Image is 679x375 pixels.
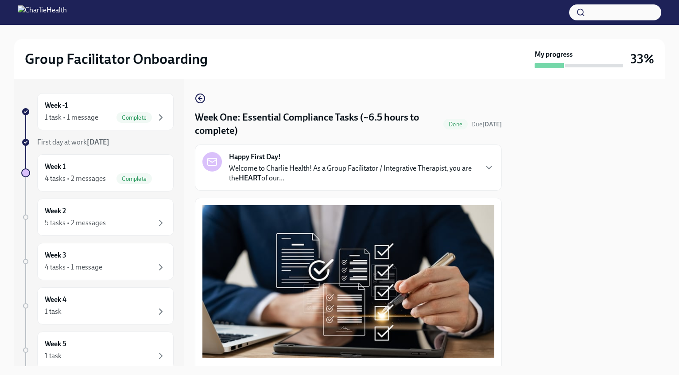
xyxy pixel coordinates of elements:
[45,351,62,361] div: 1 task
[195,111,440,137] h4: Week One: Essential Compliance Tasks (~6.5 hours to complete)
[229,164,477,183] p: Welcome to Charlie Health! As a Group Facilitator / Integrative Therapist, you are the of our...
[45,101,68,110] h6: Week -1
[21,154,174,191] a: Week 14 tasks • 2 messagesComplete
[21,137,174,147] a: First day at work[DATE]
[45,162,66,172] h6: Week 1
[45,113,98,122] div: 1 task • 1 message
[18,5,67,20] img: CharlieHealth
[229,152,281,162] strong: Happy First Day!
[202,365,494,375] p: Welcome to your essential compliance tasks list!
[45,295,66,305] h6: Week 4
[21,243,174,280] a: Week 34 tasks • 1 message
[45,218,106,228] div: 5 tasks • 2 messages
[482,121,502,128] strong: [DATE]
[116,114,152,121] span: Complete
[45,262,102,272] div: 4 tasks • 1 message
[45,174,106,184] div: 4 tasks • 2 messages
[21,332,174,369] a: Week 51 task
[471,121,502,128] span: Due
[45,206,66,216] h6: Week 2
[25,50,208,68] h2: Group Facilitator Onboarding
[239,174,261,182] strong: HEART
[21,287,174,324] a: Week 41 task
[87,138,109,146] strong: [DATE]
[443,121,468,128] span: Done
[202,205,494,358] button: Zoom image
[471,120,502,129] span: September 15th, 2025 10:00
[116,176,152,182] span: Complete
[21,93,174,130] a: Week -11 task • 1 messageComplete
[535,50,573,59] strong: My progress
[45,250,66,260] h6: Week 3
[37,138,109,146] span: First day at work
[21,199,174,236] a: Week 25 tasks • 2 messages
[45,307,62,316] div: 1 task
[630,51,654,67] h3: 33%
[45,339,66,349] h6: Week 5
